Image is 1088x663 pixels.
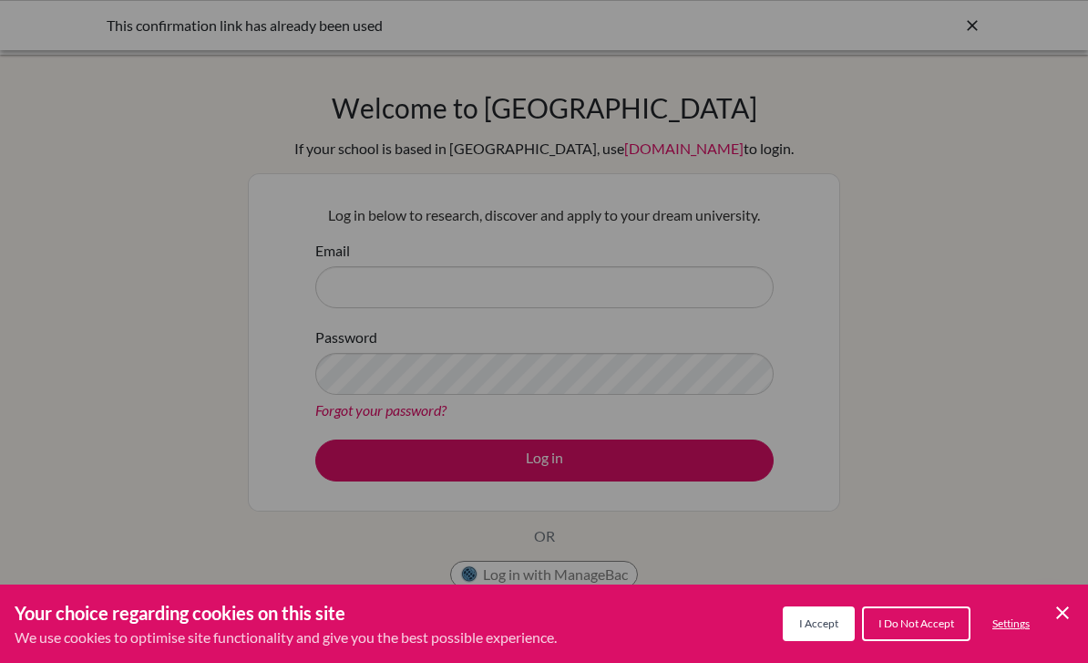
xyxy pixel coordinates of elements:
span: I Accept [799,616,838,630]
span: I Do Not Accept [878,616,954,630]
button: I Accept [783,606,855,641]
h3: Your choice regarding cookies on this site [15,599,557,627]
button: I Do Not Accept [862,606,970,641]
span: Settings [992,616,1030,630]
button: Save and close [1052,602,1073,624]
button: Settings [978,608,1044,639]
p: We use cookies to optimise site functionality and give you the best possible experience. [15,627,557,648]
